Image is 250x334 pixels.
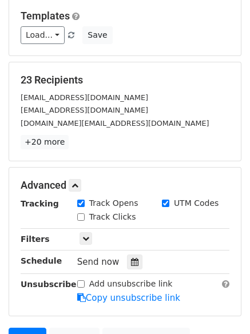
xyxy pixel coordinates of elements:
[89,278,173,290] label: Add unsubscribe link
[21,74,229,86] h5: 23 Recipients
[174,197,219,209] label: UTM Codes
[21,106,148,114] small: [EMAIL_ADDRESS][DOMAIN_NAME]
[21,199,59,208] strong: Tracking
[82,26,112,44] button: Save
[21,135,69,149] a: +20 more
[21,280,77,289] strong: Unsubscribe
[89,211,136,223] label: Track Clicks
[77,293,180,303] a: Copy unsubscribe link
[21,119,209,128] small: [DOMAIN_NAME][EMAIL_ADDRESS][DOMAIN_NAME]
[21,179,229,192] h5: Advanced
[21,10,70,22] a: Templates
[21,234,50,244] strong: Filters
[89,197,138,209] label: Track Opens
[77,257,120,267] span: Send now
[21,256,62,265] strong: Schedule
[21,93,148,102] small: [EMAIL_ADDRESS][DOMAIN_NAME]
[193,279,250,334] iframe: Chat Widget
[21,26,65,44] a: Load...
